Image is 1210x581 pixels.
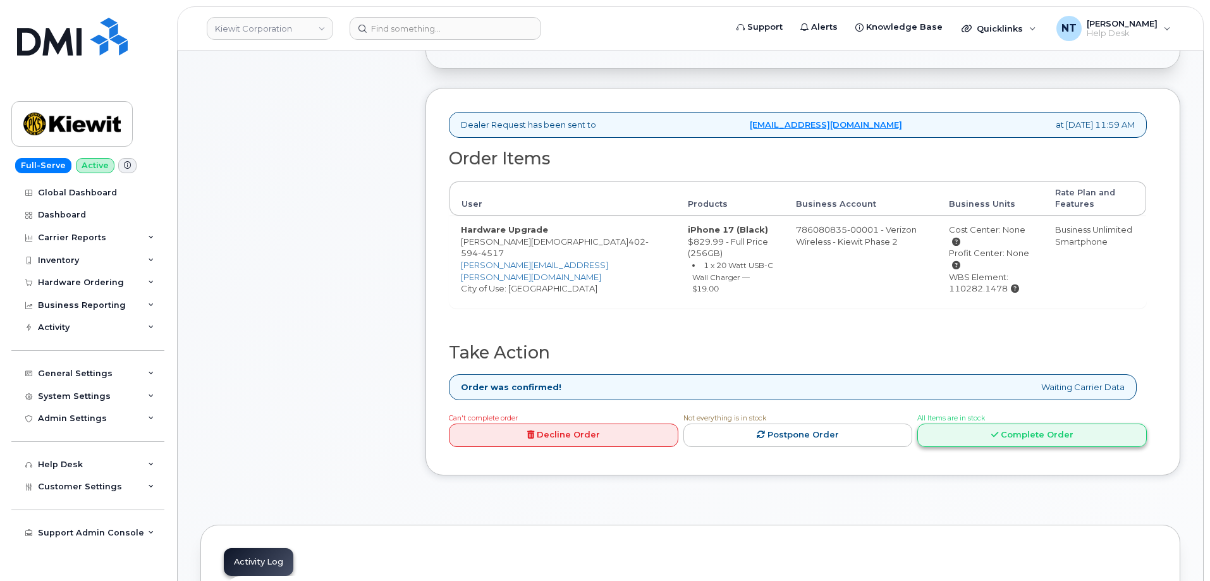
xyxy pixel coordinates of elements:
[917,424,1147,447] a: Complete Order
[949,224,1032,247] div: Cost Center: None
[683,414,766,422] span: Not everything is in stock
[747,21,783,34] span: Support
[791,15,846,40] a: Alerts
[1048,16,1180,41] div: Nicholas Taylor
[449,343,1147,362] h2: Take Action
[461,260,608,282] a: [PERSON_NAME][EMAIL_ADDRESS][PERSON_NAME][DOMAIN_NAME]
[692,260,773,293] small: 1 x 20 Watt USB-C Wall Charger — $19.00
[461,236,649,259] span: 402
[350,17,541,40] input: Find something...
[461,224,548,235] strong: Hardware Upgrade
[750,119,902,131] a: [EMAIL_ADDRESS][DOMAIN_NAME]
[728,15,791,40] a: Support
[846,15,951,40] a: Knowledge Base
[1044,216,1146,307] td: Business Unlimited Smartphone
[461,236,649,259] span: 594
[1087,28,1158,39] span: Help Desk
[949,271,1032,295] div: WBS Element: 110282.1478
[449,216,676,307] td: [PERSON_NAME][DEMOGRAPHIC_DATA] City of Use: [GEOGRAPHIC_DATA]
[676,216,785,307] td: $829.99 - Full Price (256GB)
[866,21,943,34] span: Knowledge Base
[449,149,1147,168] h2: Order Items
[785,216,937,307] td: 786080835-00001 - Verizon Wireless - Kiewit Phase 2
[449,181,676,216] th: User
[676,181,785,216] th: Products
[688,224,768,235] strong: iPhone 17 (Black)
[683,424,913,447] a: Postpone Order
[785,181,937,216] th: Business Account
[917,414,985,422] span: All Items are in stock
[449,112,1147,138] div: Dealer Request has been sent to at [DATE] 11:59 AM
[207,17,333,40] a: Kiewit Corporation
[1087,18,1158,28] span: [PERSON_NAME]
[449,414,518,422] span: Can't complete order
[1061,21,1077,36] span: NT
[449,424,678,447] a: Decline Order
[949,247,1032,271] div: Profit Center: None
[461,381,561,393] strong: Order was confirmed!
[449,374,1137,400] div: Waiting Carrier Data
[938,181,1044,216] th: Business Units
[811,21,838,34] span: Alerts
[1155,526,1201,572] iframe: Messenger Launcher
[478,248,504,258] span: 4517
[1044,181,1146,216] th: Rate Plan and Features
[977,23,1023,34] span: Quicklinks
[953,16,1045,41] div: Quicklinks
